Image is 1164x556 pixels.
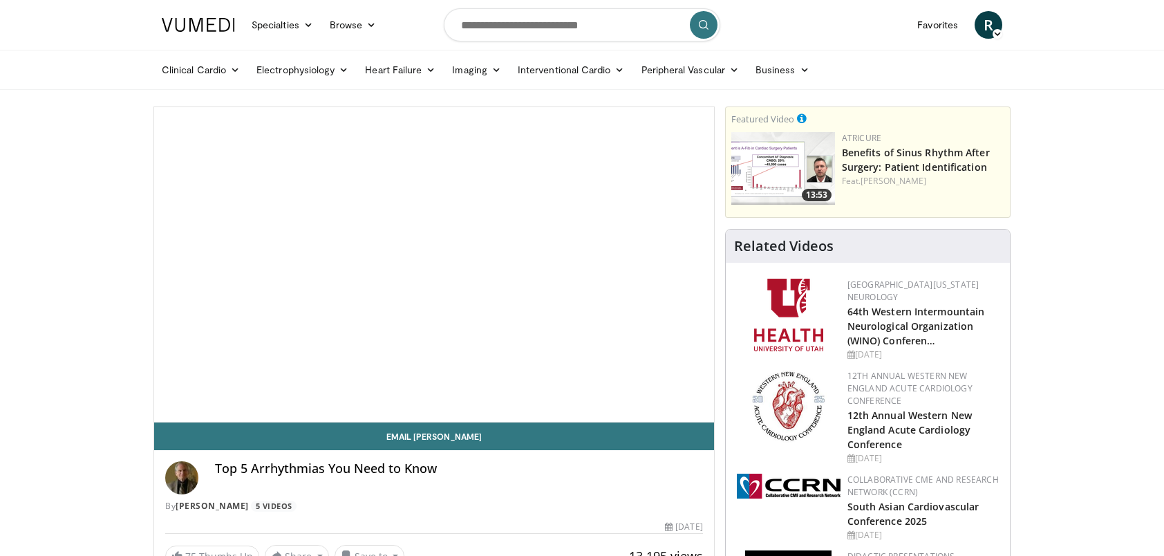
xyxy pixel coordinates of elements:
[176,500,249,512] a: [PERSON_NAME]
[154,423,714,450] a: Email [PERSON_NAME]
[842,132,881,144] a: AtriCure
[750,370,827,443] img: 0954f259-7907-4053-a817-32a96463ecc8.png.150x105_q85_autocrop_double_scale_upscale_version-0.2.png
[747,56,818,84] a: Business
[509,56,633,84] a: Interventional Cardio
[153,56,248,84] a: Clinical Cardio
[802,189,832,201] span: 13:53
[633,56,747,84] a: Peripheral Vascular
[154,107,714,423] video-js: Video Player
[731,113,794,125] small: Featured Video
[754,279,823,351] img: f6362829-b0a3-407d-a044-59546adfd345.png.150x105_q85_autocrop_double_scale_upscale_version-0.2.png
[731,132,835,205] a: 13:53
[357,56,444,84] a: Heart Failure
[842,146,990,174] a: Benefits of Sinus Rhythm After Surgery: Patient Identification
[847,370,973,407] a: 12th Annual Western New England Acute Cardiology Conference
[975,11,1002,39] a: R
[847,305,985,347] a: 64th Western Intermountain Neurological Organization (WINO) Conferen…
[165,461,198,494] img: Avatar
[847,500,979,528] a: South Asian Cardiovascular Conference 2025
[737,474,841,499] img: a04ee3ba-8487-4636-b0fb-5e8d268f3737.png.150x105_q85_autocrop_double_scale_upscale_version-0.2.png
[444,56,509,84] a: Imaging
[165,500,703,512] div: By
[162,18,235,32] img: VuMedi Logo
[847,409,972,451] a: 12th Annual Western New England Acute Cardiology Conference
[444,8,720,41] input: Search topics, interventions
[251,501,297,512] a: 5 Videos
[861,175,926,187] a: [PERSON_NAME]
[243,11,321,39] a: Specialties
[847,474,999,498] a: Collaborative CME and Research Network (CCRN)
[847,452,999,465] div: [DATE]
[734,238,834,254] h4: Related Videos
[909,11,966,39] a: Favorites
[847,349,999,361] div: [DATE]
[321,11,385,39] a: Browse
[731,132,835,205] img: 982c273f-2ee1-4c72-ac31-fa6e97b745f7.png.150x105_q85_crop-smart_upscale.png
[665,521,702,533] div: [DATE]
[248,56,357,84] a: Electrophysiology
[842,175,1004,187] div: Feat.
[215,461,703,476] h4: Top 5 Arrhythmias You Need to Know
[847,529,999,541] div: [DATE]
[847,279,979,303] a: [GEOGRAPHIC_DATA][US_STATE] Neurology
